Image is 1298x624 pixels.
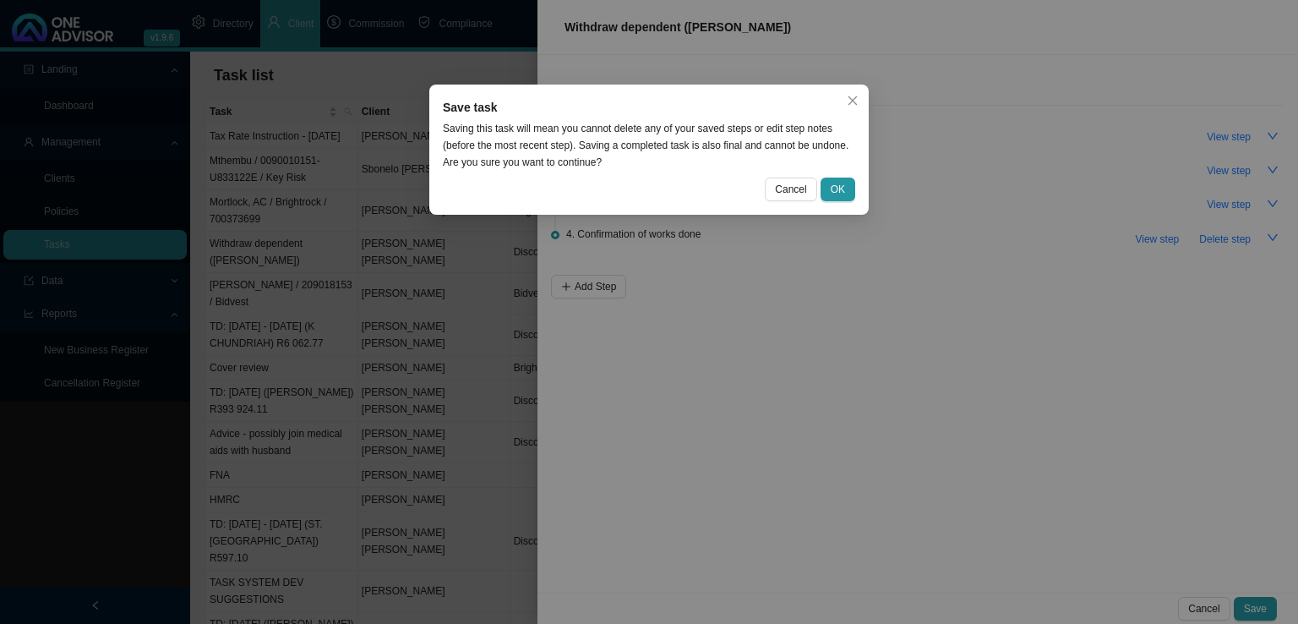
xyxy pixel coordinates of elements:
[821,178,855,201] button: OK
[841,89,864,112] button: Close
[831,181,845,198] span: OK
[443,120,855,171] div: Saving this task will mean you cannot delete any of your saved steps or edit step notes (before t...
[775,181,806,198] span: Cancel
[443,98,855,117] div: Save task
[765,178,816,201] button: Cancel
[847,95,859,107] span: close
